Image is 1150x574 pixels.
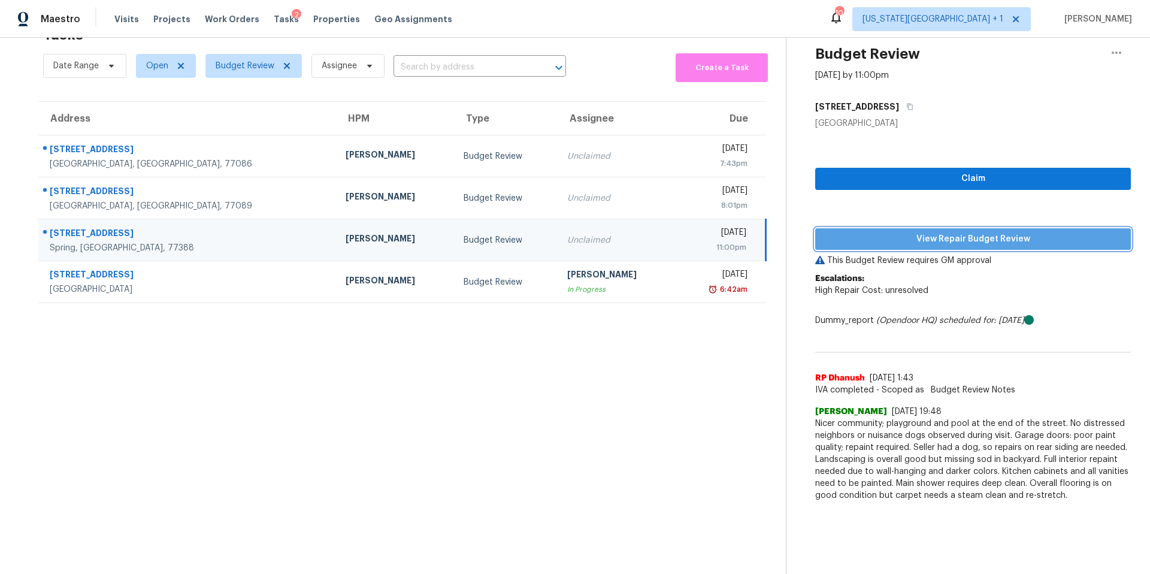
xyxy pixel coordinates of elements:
div: Dummy_report [815,315,1131,327]
div: [GEOGRAPHIC_DATA], [GEOGRAPHIC_DATA], 77086 [50,158,326,170]
div: [STREET_ADDRESS] [50,143,326,158]
i: (Opendoor HQ) [876,316,937,325]
div: [DATE] [685,143,747,158]
span: Visits [114,13,139,25]
span: Geo Assignments [374,13,452,25]
i: scheduled for: [DATE] [939,316,1024,325]
th: Due [676,102,766,135]
th: HPM [336,102,454,135]
span: [DATE] 19:48 [892,407,942,416]
button: View Repair Budget Review [815,228,1131,250]
b: Escalations: [815,274,864,283]
span: Maestro [41,13,80,25]
input: Search by address [394,58,532,77]
span: Create a Task [682,61,762,75]
div: Budget Review [464,234,548,246]
div: Unclaimed [567,192,666,204]
span: Properties [313,13,360,25]
span: IVA completed - Scoped as per the Hpm notes. [815,384,1131,396]
span: RP Dhanush [815,372,865,384]
div: [PERSON_NAME] [567,268,666,283]
div: 7:43pm [685,158,747,170]
span: [PERSON_NAME] [815,406,887,418]
h2: Budget Review [815,48,920,60]
span: Budget Review [216,60,274,72]
span: Claim [825,171,1121,186]
div: 6:42am [718,283,747,295]
div: [DATE] [685,185,747,200]
div: Budget Review [464,192,548,204]
th: Assignee [558,102,676,135]
div: [STREET_ADDRESS] [50,268,326,283]
span: Date Range [53,60,99,72]
div: [PERSON_NAME] [346,149,444,164]
div: Spring, [GEOGRAPHIC_DATA], 77388 [50,242,326,254]
div: [PERSON_NAME] [346,232,444,247]
div: 8:01pm [685,200,747,212]
div: Unclaimed [567,234,666,246]
div: [STREET_ADDRESS] [50,185,326,200]
div: [DATE] [685,268,747,283]
p: This Budget Review requires GM approval [815,255,1131,267]
div: [STREET_ADDRESS] [50,227,326,242]
img: Overdue Alarm Icon [708,283,718,295]
span: View Repair Budget Review [825,232,1121,247]
span: High Repair Cost: unresolved [815,286,928,295]
h5: [STREET_ADDRESS] [815,101,899,113]
div: [GEOGRAPHIC_DATA] [815,117,1131,129]
div: Unclaimed [567,150,666,162]
button: Copy Address [899,96,915,117]
div: 2 [292,9,301,21]
div: [GEOGRAPHIC_DATA], [GEOGRAPHIC_DATA], 77089 [50,200,326,212]
span: [PERSON_NAME] [1060,13,1132,25]
div: 10 [835,7,843,19]
span: Projects [153,13,190,25]
div: [GEOGRAPHIC_DATA] [50,283,326,295]
div: [DATE] [685,226,746,241]
span: [US_STATE][GEOGRAPHIC_DATA] + 1 [862,13,1003,25]
span: Budget Review Notes [924,384,1022,396]
div: [PERSON_NAME] [346,191,444,206]
div: Budget Review [464,276,548,288]
div: Budget Review [464,150,548,162]
h2: Tasks [43,29,83,41]
th: Address [38,102,336,135]
span: [DATE] 1:43 [870,374,913,382]
button: Create a Task [676,53,768,82]
button: Open [550,59,567,76]
div: In Progress [567,283,666,295]
span: Nicer community; playground and pool at the end of the street. No distressed neighbors or nuisanc... [815,418,1131,502]
div: 11:00pm [685,241,746,253]
div: [DATE] by 11:00pm [815,70,889,81]
span: Tasks [274,15,299,23]
button: Claim [815,168,1131,190]
div: [PERSON_NAME] [346,274,444,289]
span: Assignee [322,60,357,72]
span: Work Orders [205,13,259,25]
th: Type [454,102,558,135]
span: Open [146,60,168,72]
